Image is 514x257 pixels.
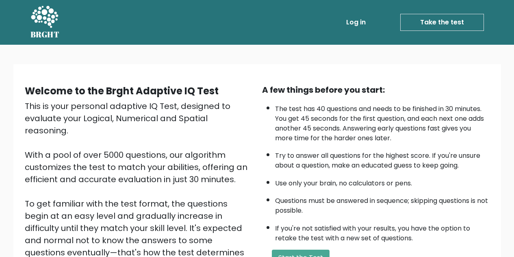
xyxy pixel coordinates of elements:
li: If you're not satisfied with your results, you have the option to retake the test with a new set ... [275,220,490,243]
li: The test has 40 questions and needs to be finished in 30 minutes. You get 45 seconds for the firs... [275,100,490,143]
li: Questions must be answered in sequence; skipping questions is not possible. [275,192,490,216]
li: Use only your brain, no calculators or pens. [275,174,490,188]
h5: BRGHT [30,30,60,39]
a: BRGHT [30,3,60,41]
b: Welcome to the Brght Adaptive IQ Test [25,84,219,98]
div: A few things before you start: [262,84,490,96]
li: Try to answer all questions for the highest score. If you're unsure about a question, make an edu... [275,147,490,170]
a: Take the test [400,14,484,31]
a: Log in [343,14,369,30]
